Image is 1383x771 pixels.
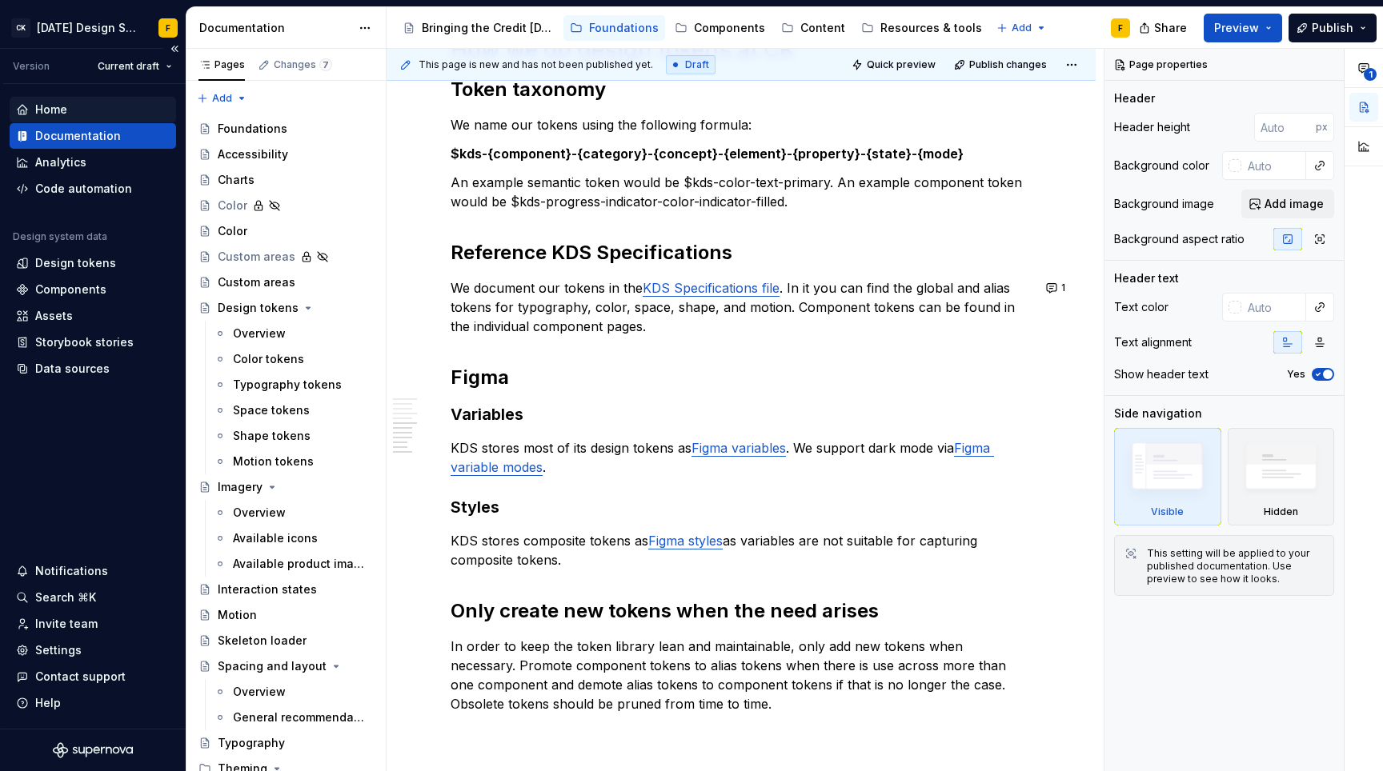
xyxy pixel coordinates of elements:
a: KDS Specifications file [643,280,780,296]
div: Imagery [218,479,263,495]
a: Available icons [207,525,379,551]
div: F [166,22,170,34]
a: Charts [192,167,379,193]
span: 1 [1061,282,1065,294]
h2: Figma [451,365,1032,390]
div: Skeleton loader [218,633,307,649]
button: Search ⌘K [10,585,176,610]
div: Search ⌘K [35,589,96,605]
input: Auto [1241,151,1306,180]
div: Storybook stories [35,334,134,350]
p: KDS stores most of its design tokens as . We support dark mode via . [451,438,1032,477]
a: Skeleton loader [192,628,379,653]
p: KDS stores composite tokens as as variables are not suitable for capturing composite tokens. [451,531,1032,569]
button: 1 [1041,277,1072,299]
div: Contact support [35,669,126,685]
div: Design tokens [35,255,116,271]
div: Side navigation [1114,405,1202,421]
div: CK [11,18,30,38]
div: Resources & tools [880,20,982,36]
a: Components [10,277,176,302]
div: Foundations [218,121,287,137]
div: Invite team [35,616,98,632]
div: Background color [1114,158,1209,174]
a: Accessibility [192,142,379,167]
button: Collapse sidebar [163,38,186,60]
a: Color [192,193,379,218]
a: Shape tokens [207,423,379,449]
p: We name our tokens using the following formula: [451,115,1032,134]
p: An example semantic token would be $kds-color-text-primary. An example component token would be $... [451,173,1032,211]
div: Visible [1151,505,1184,518]
div: Interaction states [218,581,317,597]
div: Header text [1114,270,1179,286]
span: Add image [1265,196,1324,212]
div: Components [694,20,765,36]
button: CK[DATE] Design SystemF [3,10,182,45]
button: Preview [1204,14,1282,42]
div: Code automation [35,181,132,197]
span: Add [1012,22,1032,34]
input: Auto [1241,293,1306,322]
button: Current draft [90,55,179,78]
span: Quick preview [867,58,936,71]
a: Bringing the Credit [DATE] brand to life across products [396,15,560,41]
span: Add [212,92,232,105]
a: Imagery [192,474,379,500]
a: Space tokens [207,397,379,423]
div: Documentation [35,128,121,144]
a: Assets [10,303,176,329]
a: Custom areas [192,244,379,270]
div: Changes [274,58,332,71]
a: Spacing and layout [192,653,379,679]
div: Hidden [1228,428,1335,525]
h3: Styles [451,496,1032,518]
div: Components [35,282,106,298]
div: Motion tokens [233,453,314,469]
a: Motion [192,602,379,628]
h2: Only create new tokens when the need arises [451,598,1032,624]
span: Publish [1312,20,1353,36]
div: Content [800,20,845,36]
div: Header height [1114,119,1190,135]
a: Figma variables [691,440,786,456]
a: Supernova Logo [53,742,133,758]
div: Pages [198,58,245,71]
a: Design tokens [192,295,379,321]
span: Publish changes [969,58,1047,71]
div: Visible [1114,428,1221,525]
div: Documentation [199,20,351,36]
a: Invite team [10,611,176,637]
div: Shape tokens [233,428,311,444]
a: Analytics [10,150,176,175]
button: Contact support [10,664,176,689]
strong: $kds-{component}-{category}-{concept}-{element}-{property}-{state}-{mode} [451,146,964,162]
a: Storybook stories [10,330,176,355]
a: Resources & tools [855,15,988,41]
div: Color tokens [233,351,304,367]
div: Background aspect ratio [1114,231,1245,247]
div: This setting will be applied to your published documentation. Use preview to see how it looks. [1147,547,1324,585]
div: Overview [233,505,286,521]
a: Overview [207,321,379,346]
a: Typography tokens [207,372,379,397]
span: Draft [685,58,709,71]
a: Interaction states [192,577,379,602]
div: Overview [233,684,286,700]
p: We document our tokens in the . In it you can find the global and alias tokens for typography, co... [451,278,1032,336]
button: Help [10,690,176,716]
button: Notifications [10,558,176,584]
div: Spacing and layout [218,658,327,674]
div: F [1118,22,1123,34]
div: Help [35,695,61,711]
button: Add [992,17,1052,39]
div: Color [218,198,247,214]
div: Text color [1114,299,1169,315]
button: Share [1131,14,1197,42]
div: Home [35,102,67,118]
label: Yes [1287,368,1305,381]
div: Page tree [396,12,988,44]
h2: Token taxonomy [451,77,1032,102]
div: Accessibility [218,146,288,162]
a: General recommendations [207,705,379,730]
